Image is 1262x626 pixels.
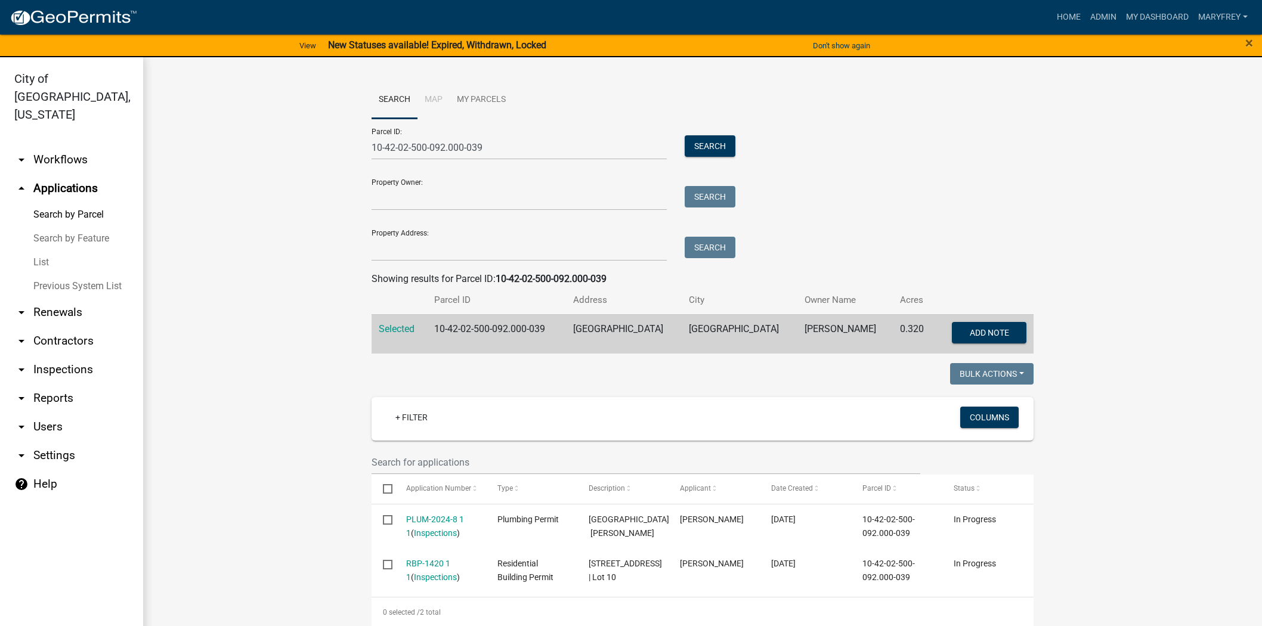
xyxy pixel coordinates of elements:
div: ( ) [406,513,475,540]
button: Search [685,186,735,207]
span: × [1245,35,1253,51]
i: arrow_drop_down [14,391,29,405]
datatable-header-cell: Type [485,475,577,503]
th: Parcel ID [427,286,566,314]
span: Plumbing Permit [497,515,559,524]
i: arrow_drop_down [14,153,29,167]
span: NEW CHAPEL RD 3107 new chapel road | Veth Phirum [589,515,748,538]
strong: New Statuses available! Expired, Withdrawn, Locked [328,39,546,51]
span: Status [954,484,975,492]
span: Add Note [969,327,1009,337]
span: phirum veth [680,559,744,568]
i: arrow_drop_down [14,305,29,320]
datatable-header-cell: Description [577,475,669,503]
i: arrow_drop_down [14,334,29,348]
button: Close [1245,36,1253,50]
td: [GEOGRAPHIC_DATA] [566,314,682,354]
a: Admin [1085,6,1121,29]
th: Owner Name [797,286,893,314]
td: 0.320 [893,314,935,354]
input: Search for applications [372,450,920,475]
button: Columns [960,407,1019,428]
i: arrow_drop_down [14,362,29,377]
span: Description [589,484,625,492]
span: Justin Stotts [680,515,744,524]
datatable-header-cell: Parcel ID [851,475,942,503]
span: 10/15/2024 [771,559,796,568]
div: Showing results for Parcel ID: [372,272,1034,286]
i: arrow_drop_down [14,448,29,463]
a: My Parcels [450,81,513,119]
span: 12/30/2024 [771,515,796,524]
datatable-header-cell: Select [372,475,394,503]
a: Selected [379,323,415,334]
button: Add Note [952,322,1026,343]
a: My Dashboard [1121,6,1193,29]
th: Acres [893,286,935,314]
button: Search [685,135,735,157]
td: 10-42-02-500-092.000-039 [427,314,566,354]
span: 10-42-02-500-092.000-039 [862,559,915,582]
td: [PERSON_NAME] [797,314,893,354]
datatable-header-cell: Applicant [669,475,760,503]
span: 10-42-02-500-092.000-039 [862,515,915,538]
span: Parcel ID [862,484,891,492]
span: 0 selected / [383,608,420,616]
span: Type [497,484,513,492]
a: View [295,36,321,55]
button: Bulk Actions [950,363,1034,385]
datatable-header-cell: Application Number [394,475,485,503]
span: Residential Building Permit [497,559,553,582]
th: City [682,286,797,314]
span: In Progress [954,515,996,524]
a: Search [372,81,417,119]
a: + Filter [386,407,437,428]
i: help [14,477,29,491]
a: MaryFrey [1193,6,1252,29]
a: Inspections [414,528,457,538]
span: Date Created [771,484,813,492]
div: ( ) [406,557,475,584]
a: RBP-1420 1 1 [406,559,450,582]
i: arrow_drop_down [14,420,29,434]
a: Inspections [414,572,457,582]
button: Don't show again [808,36,875,55]
span: 3107 new chapel rd jeffersonville in 47130 | Lot 10 [589,559,662,582]
span: Applicant [680,484,711,492]
span: Application Number [406,484,471,492]
i: arrow_drop_up [14,181,29,196]
strong: 10-42-02-500-092.000-039 [496,273,607,284]
a: PLUM-2024-8 1 1 [406,515,464,538]
datatable-header-cell: Date Created [760,475,851,503]
th: Address [566,286,682,314]
button: Search [685,237,735,258]
span: In Progress [954,559,996,568]
datatable-header-cell: Status [942,475,1034,503]
td: [GEOGRAPHIC_DATA] [682,314,797,354]
a: Home [1052,6,1085,29]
